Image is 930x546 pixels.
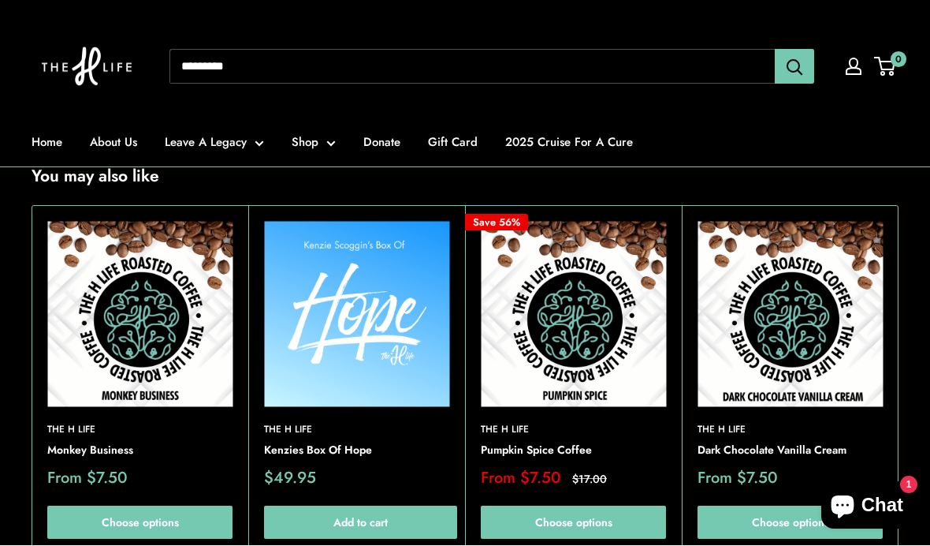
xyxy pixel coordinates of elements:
span: 0 [891,52,906,68]
button: Add to cart [264,507,457,540]
a: The H Life [47,423,232,438]
a: Home [32,132,62,154]
a: Donate [363,132,400,154]
img: The H Life [32,16,142,118]
a: Pumpkin Spice Coffee [481,442,666,459]
img: Monkey Business [47,222,232,407]
span: Save 56% [465,215,528,231]
a: Choose options [47,507,232,540]
a: Pumpkin Spice CoffeePumpkin Spice Coffee [481,222,666,407]
img: Dark Chocolate Vanilla Cream [697,222,883,407]
h2: You may also like [32,165,159,190]
a: Monkey Business [47,442,232,459]
span: $17.00 [572,474,607,485]
a: About Us [90,132,137,154]
span: $49.95 [264,471,316,487]
a: 0 [876,58,895,77]
button: Search [775,50,814,84]
a: My account [846,58,861,76]
a: Kenzies Box Of Hope [264,442,449,459]
a: 2025 Cruise For A Cure [505,132,633,154]
a: The H Life [481,423,666,438]
a: Shop [292,132,336,154]
a: Choose options [481,507,666,540]
a: Monkey BusinessMonkey Business [47,222,232,407]
a: Dark Chocolate Vanilla CreamDark Chocolate Vanilla Cream [697,222,883,407]
span: From $7.50 [697,471,778,487]
span: From $7.50 [47,471,128,487]
a: The H Life [697,423,883,438]
a: Dark Chocolate Vanilla Cream [697,442,883,459]
a: Choose options [697,507,883,540]
input: Search... [169,50,775,84]
img: Kenzies Box Of Hope [264,222,449,407]
inbox-online-store-chat: Shopify online store chat [817,482,917,533]
span: From $7.50 [481,471,561,487]
a: Leave A Legacy [165,132,264,154]
a: Gift Card [428,132,478,154]
a: The H Life [264,423,449,438]
img: Pumpkin Spice Coffee [481,222,666,407]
